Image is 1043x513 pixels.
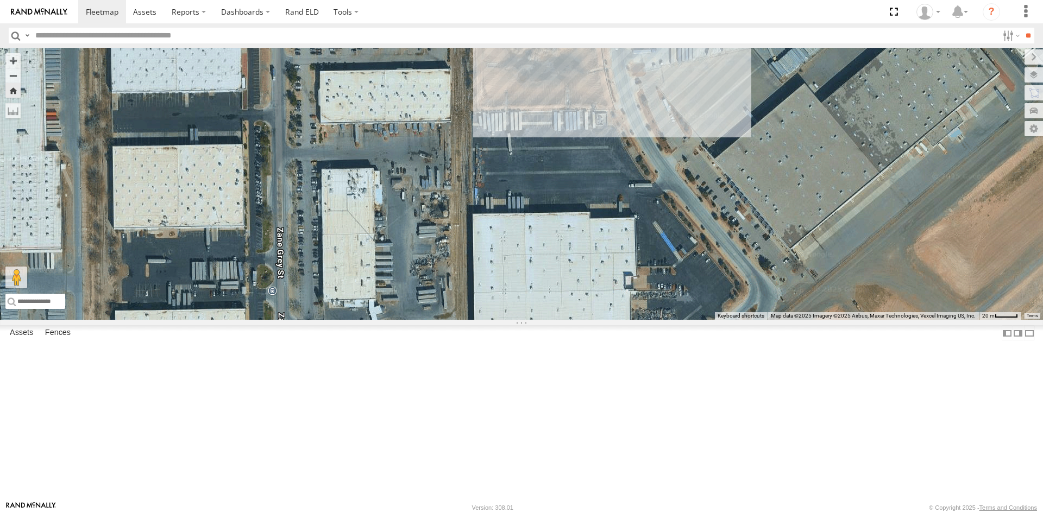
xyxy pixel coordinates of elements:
[5,68,21,83] button: Zoom out
[771,313,976,319] span: Map data ©2025 Imagery ©2025 Airbus, Maxar Technologies, Vexcel Imaging US, Inc.
[982,313,995,319] span: 20 m
[979,504,1037,511] a: Terms and Conditions
[4,326,39,341] label: Assets
[5,103,21,118] label: Measure
[5,267,27,288] button: Drag Pegman onto the map to open Street View
[1013,325,1023,341] label: Dock Summary Table to the Right
[1002,325,1013,341] label: Dock Summary Table to the Left
[979,312,1021,320] button: Map Scale: 20 m per 39 pixels
[983,3,1000,21] i: ?
[5,53,21,68] button: Zoom in
[40,326,76,341] label: Fences
[718,312,764,320] button: Keyboard shortcuts
[1024,325,1035,341] label: Hide Summary Table
[1027,314,1038,318] a: Terms (opens in new tab)
[23,28,32,43] label: Search Query
[11,8,67,16] img: rand-logo.svg
[1025,121,1043,136] label: Map Settings
[929,504,1037,511] div: © Copyright 2025 -
[5,83,21,98] button: Zoom Home
[6,502,56,513] a: Visit our Website
[998,28,1022,43] label: Search Filter Options
[472,504,513,511] div: Version: 308.01
[913,4,944,20] div: Armando Sotelo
